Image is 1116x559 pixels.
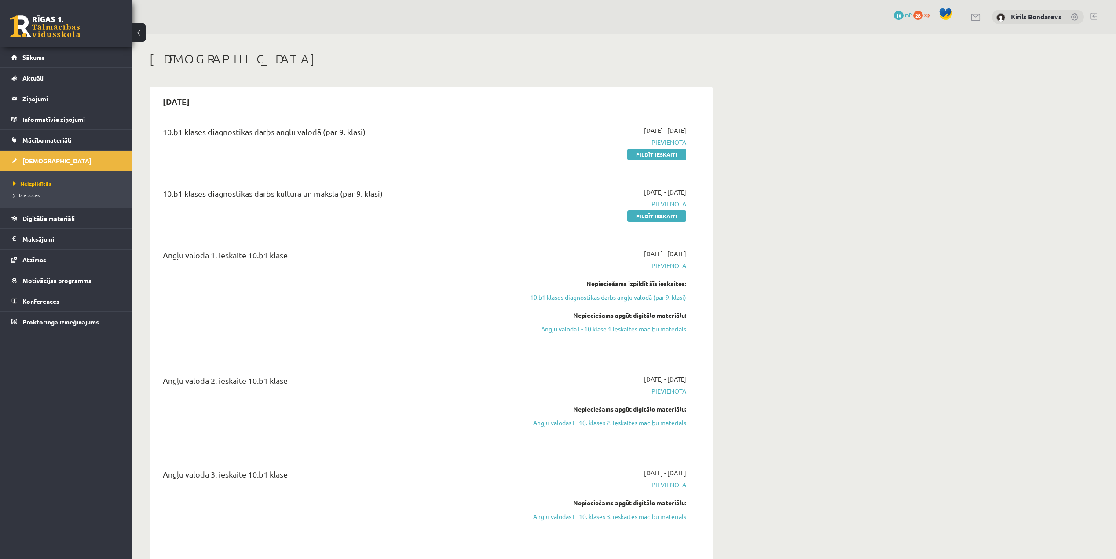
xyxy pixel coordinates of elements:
[644,188,686,197] span: [DATE] - [DATE]
[913,11,923,20] span: 28
[154,91,198,112] h2: [DATE]
[644,126,686,135] span: [DATE] - [DATE]
[520,324,686,334] a: Angļu valoda I - 10.klase 1.ieskaites mācību materiāls
[22,157,91,165] span: [DEMOGRAPHIC_DATA]
[22,256,46,264] span: Atzīmes
[163,249,507,265] div: Angļu valoda 1. ieskaite 10.b1 klase
[11,208,121,228] a: Digitālie materiāli
[22,53,45,61] span: Sākums
[22,214,75,222] span: Digitālie materiāli
[11,47,121,67] a: Sākums
[520,138,686,147] span: Pievienota
[13,191,40,199] span: Izlabotās
[22,297,59,305] span: Konferences
[894,11,904,20] span: 10
[894,11,912,18] a: 10 mP
[22,136,71,144] span: Mācību materiāli
[644,249,686,258] span: [DATE] - [DATE]
[11,270,121,291] a: Motivācijas programma
[520,261,686,270] span: Pievienota
[11,229,121,249] a: Maksājumi
[520,512,686,521] a: Angļu valodas I - 10. klases 3. ieskaites mācību materiāls
[22,109,121,129] legend: Informatīvie ziņojumi
[163,375,507,391] div: Angļu valoda 2. ieskaite 10.b1 klase
[627,149,686,160] a: Pildīt ieskaiti
[22,88,121,109] legend: Ziņojumi
[520,418,686,427] a: Angļu valodas I - 10. klases 2. ieskaites mācību materiāls
[163,126,507,142] div: 10.b1 klases diagnostikas darbs angļu valodā (par 9. klasi)
[1011,12,1061,21] a: Kirils Bondarevs
[996,13,1005,22] img: Kirils Bondarevs
[22,229,121,249] legend: Maksājumi
[10,15,80,37] a: Rīgas 1. Tālmācības vidusskola
[22,318,99,326] span: Proktoringa izmēģinājums
[163,188,507,204] div: 10.b1 klases diagnostikas darbs kultūrā un mākslā (par 9. klasi)
[644,375,686,384] span: [DATE] - [DATE]
[11,291,121,311] a: Konferences
[22,74,44,82] span: Aktuāli
[11,109,121,129] a: Informatīvie ziņojumi
[11,312,121,332] a: Proktoringa izmēģinājums
[520,405,686,414] div: Nepieciešams apgūt digitālo materiālu:
[520,386,686,396] span: Pievienota
[13,191,123,199] a: Izlabotās
[11,250,121,270] a: Atzīmes
[11,151,121,171] a: [DEMOGRAPHIC_DATA]
[913,11,934,18] a: 28 xp
[11,88,121,109] a: Ziņojumi
[644,468,686,478] span: [DATE] - [DATE]
[11,130,121,150] a: Mācību materiāli
[520,498,686,508] div: Nepieciešams apgūt digitālo materiālu:
[627,210,686,222] a: Pildīt ieskaiti
[520,199,686,209] span: Pievienota
[13,180,51,187] span: Neizpildītās
[163,468,507,485] div: Angļu valoda 3. ieskaite 10.b1 klase
[924,11,930,18] span: xp
[520,311,686,320] div: Nepieciešams apgūt digitālo materiālu:
[520,293,686,302] a: 10.b1 klases diagnostikas darbs angļu valodā (par 9. klasi)
[150,51,713,66] h1: [DEMOGRAPHIC_DATA]
[520,279,686,288] div: Nepieciešams izpildīt šīs ieskaites:
[905,11,912,18] span: mP
[520,480,686,489] span: Pievienota
[11,68,121,88] a: Aktuāli
[13,180,123,188] a: Neizpildītās
[22,276,92,284] span: Motivācijas programma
